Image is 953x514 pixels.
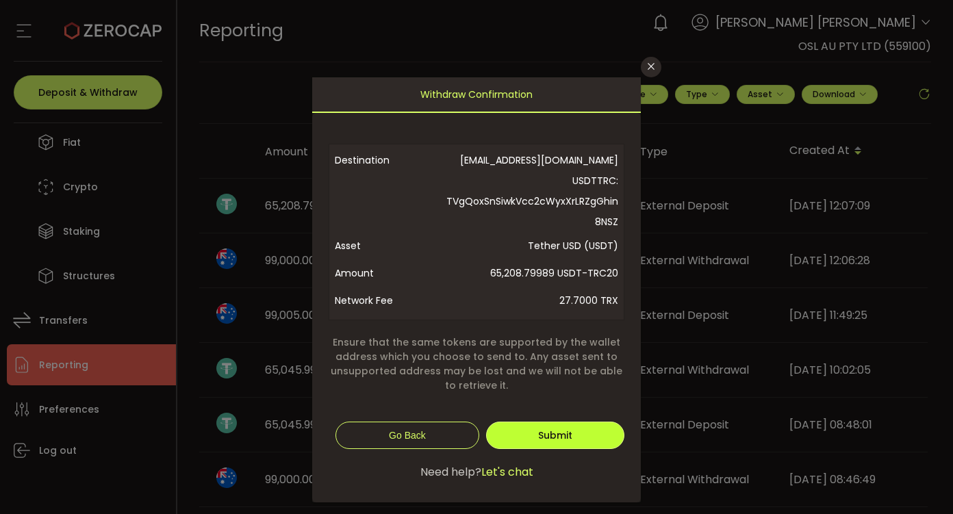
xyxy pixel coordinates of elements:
[444,259,618,287] span: 65,208.79989 USDT-TRC20
[481,464,533,480] span: Let's chat
[335,150,444,232] span: Destination
[444,287,618,314] span: 27.7000 TRX
[389,430,426,441] span: Go Back
[335,259,444,287] span: Amount
[444,150,618,232] span: [EMAIL_ADDRESS][DOMAIN_NAME] USDTTRC: TVgQoxSnSiwkVcc2cWyxXrLRZgGhin8NSZ
[420,464,481,480] span: Need help?
[538,428,572,442] span: Submit
[329,335,624,393] span: Ensure that the same tokens are supported by the wallet address which you choose to send to. Any ...
[420,77,533,112] span: Withdraw Confirmation
[641,57,661,77] button: Close
[312,77,641,502] div: dialog
[486,422,624,449] button: Submit
[790,366,953,514] iframe: Chat Widget
[444,232,618,259] span: Tether USD (USDT)
[335,287,444,314] span: Network Fee
[335,422,479,449] button: Go Back
[335,232,444,259] span: Asset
